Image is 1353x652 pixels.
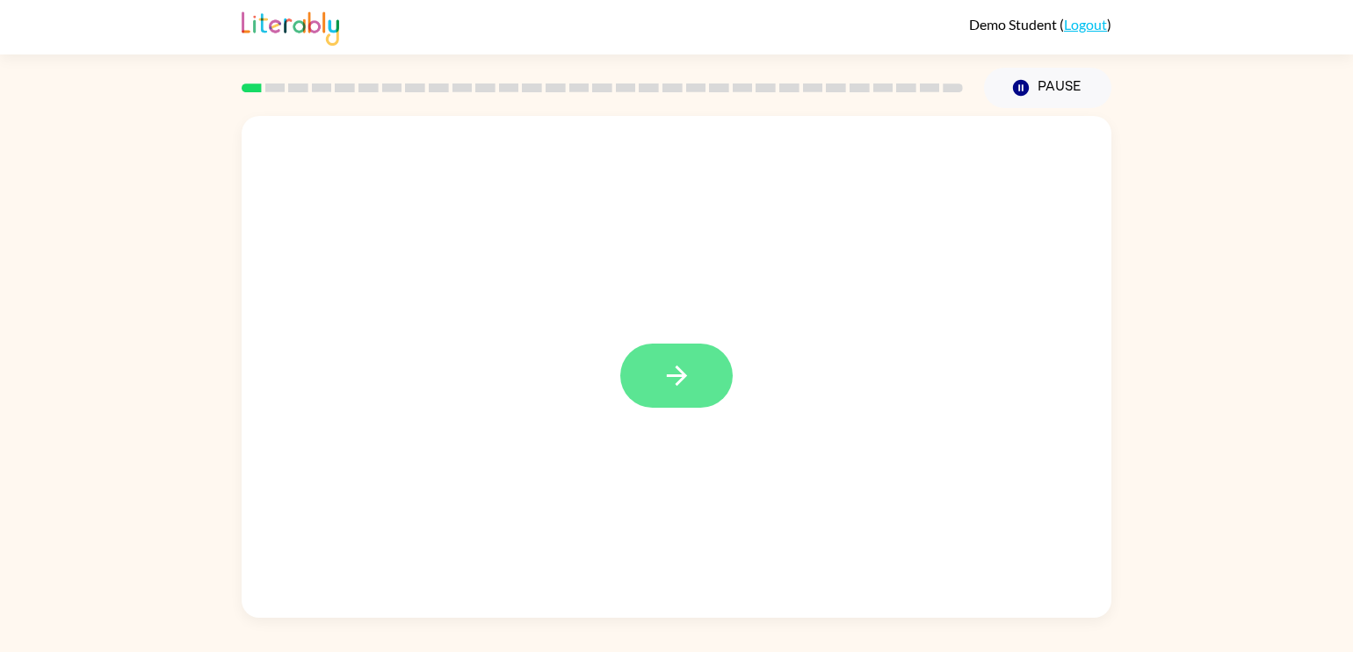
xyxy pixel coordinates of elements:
[242,7,339,46] img: Literably
[984,68,1111,108] button: Pause
[969,16,1111,33] div: ( )
[1064,16,1107,33] a: Logout
[969,16,1060,33] span: Demo Student
[915,421,1090,597] video: Your browser must support playing .mp4 files to use Literably. Please try using another browser.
